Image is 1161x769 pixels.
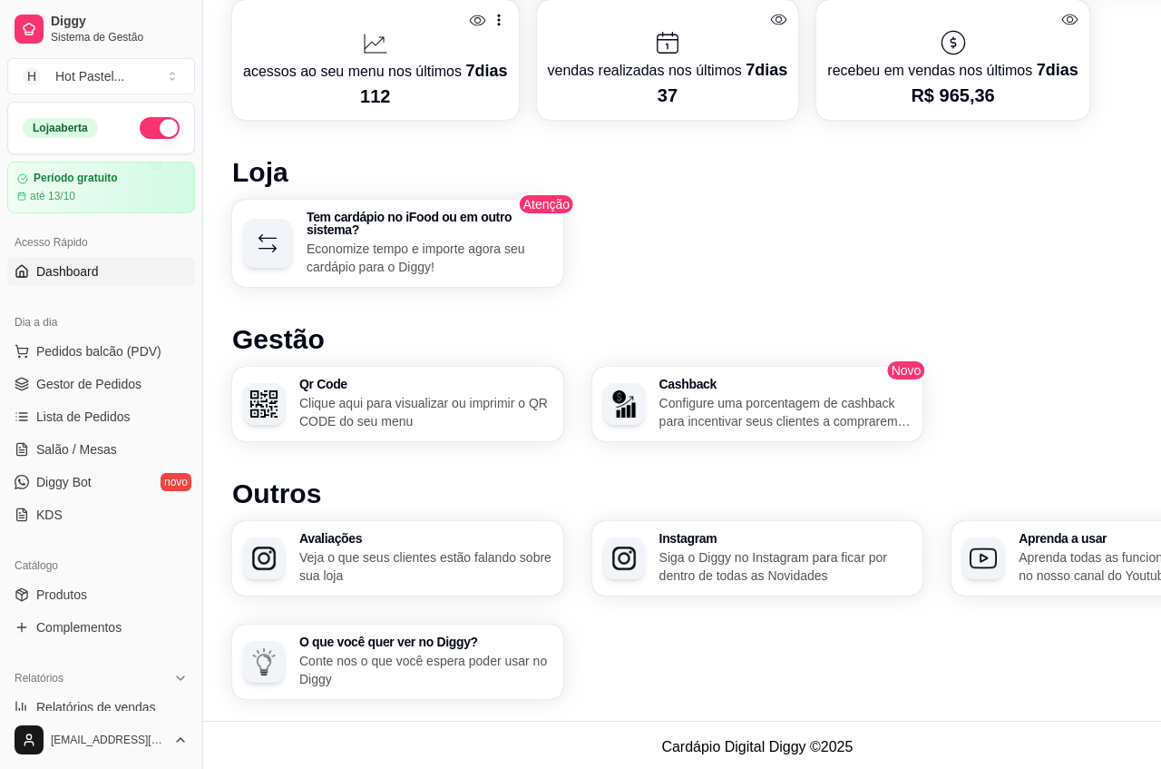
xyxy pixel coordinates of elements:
span: Novo [886,360,927,381]
p: 37 [548,83,788,108]
span: Atenção [518,193,575,215]
h3: Tem cardápio no iFood ou em outro sistema? [307,211,552,236]
a: Dashboard [7,257,195,286]
img: Instagram [610,545,638,572]
button: Pedidos balcão (PDV) [7,337,195,366]
p: R$ 965,36 [827,83,1078,108]
span: Produtos [36,586,87,604]
a: Relatórios de vendas [7,693,195,722]
span: 7 dias [465,62,507,80]
button: Qr CodeQr CodeClique aqui para visualizar ou imprimir o QR CODE do seu menu [232,367,563,441]
div: Hot Pastel ... [55,67,124,85]
p: recebeu em vendas nos últimos [827,57,1078,83]
button: AvaliaçõesAvaliaçõesVeja o que seus clientes estão falando sobre sua loja [232,521,563,596]
p: Configure uma porcentagem de cashback para incentivar seus clientes a comprarem em sua loja [659,394,912,430]
article: até 13/10 [30,189,75,203]
span: 7 dias [1037,61,1078,79]
p: 112 [243,84,508,109]
img: Avaliações [250,545,278,572]
span: Lista de Pedidos [36,408,131,426]
a: Diggy Botnovo [7,468,195,497]
a: Lista de Pedidos [7,402,195,431]
div: Loja aberta [23,118,98,138]
p: Veja o que seus clientes estão falando sobre sua loja [299,548,552,585]
span: 7 dias [746,61,787,79]
img: Qr Code [250,390,278,418]
span: H [23,67,41,85]
span: KDS [36,506,63,524]
span: Gestor de Pedidos [36,375,141,393]
h3: Avaliações [299,532,552,545]
a: Gestor de Pedidos [7,370,195,399]
h3: Qr Code [299,378,552,390]
div: Catálogo [7,551,195,580]
span: Sistema de Gestão [51,30,188,44]
button: CashbackCashbackConfigure uma porcentagem de cashback para incentivar seus clientes a comprarem e... [592,367,923,441]
h3: O que você quer ver no Diggy? [299,636,552,648]
span: Dashboard [36,262,99,281]
p: acessos ao seu menu nos últimos [243,58,508,84]
a: Salão / Mesas [7,435,195,464]
button: InstagramInstagramSiga o Diggy no Instagram para ficar por dentro de todas as Novidades [592,521,923,596]
div: Acesso Rápido [7,228,195,257]
span: Salão / Mesas [36,440,117,458]
span: Relatórios de vendas [36,698,156,716]
span: Diggy [51,14,188,30]
p: Conte nos o que você espera poder usar no Diggy [299,652,552,688]
span: [EMAIL_ADDRESS][DOMAIN_NAME] [51,733,166,747]
img: Cashback [610,390,638,418]
span: Diggy Bot [36,473,92,491]
a: KDS [7,500,195,529]
div: Dia a dia [7,308,195,337]
p: vendas realizadas nos últimos [548,57,788,83]
a: Produtos [7,580,195,609]
img: Aprenda a usar [970,545,997,572]
button: O que você quer ver no Diggy?O que você quer ver no Diggy?Conte nos o que você espera poder usar ... [232,625,563,699]
span: Relatórios [15,671,63,685]
p: Economize tempo e importe agora seu cardápio para o Diggy! [307,240,552,276]
a: Período gratuitoaté 13/10 [7,162,195,213]
h3: Cashback [659,378,912,390]
span: Pedidos balcão (PDV) [36,342,161,360]
button: [EMAIL_ADDRESS][DOMAIN_NAME] [7,718,195,762]
button: Select a team [7,58,195,94]
article: Período gratuito [34,172,118,185]
a: DiggySistema de Gestão [7,7,195,51]
button: Tem cardápio no iFood ou em outro sistema?Economize tempo e importe agora seu cardápio para o Diggy! [232,200,563,287]
span: Complementos [36,618,122,636]
img: O que você quer ver no Diggy? [250,648,278,675]
a: Complementos [7,613,195,642]
p: Siga o Diggy no Instagram para ficar por dentro de todas as Novidades [659,548,912,585]
button: Alterar Status [140,117,180,139]
h3: Instagram [659,532,912,545]
p: Clique aqui para visualizar ou imprimir o QR CODE do seu menu [299,394,552,430]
